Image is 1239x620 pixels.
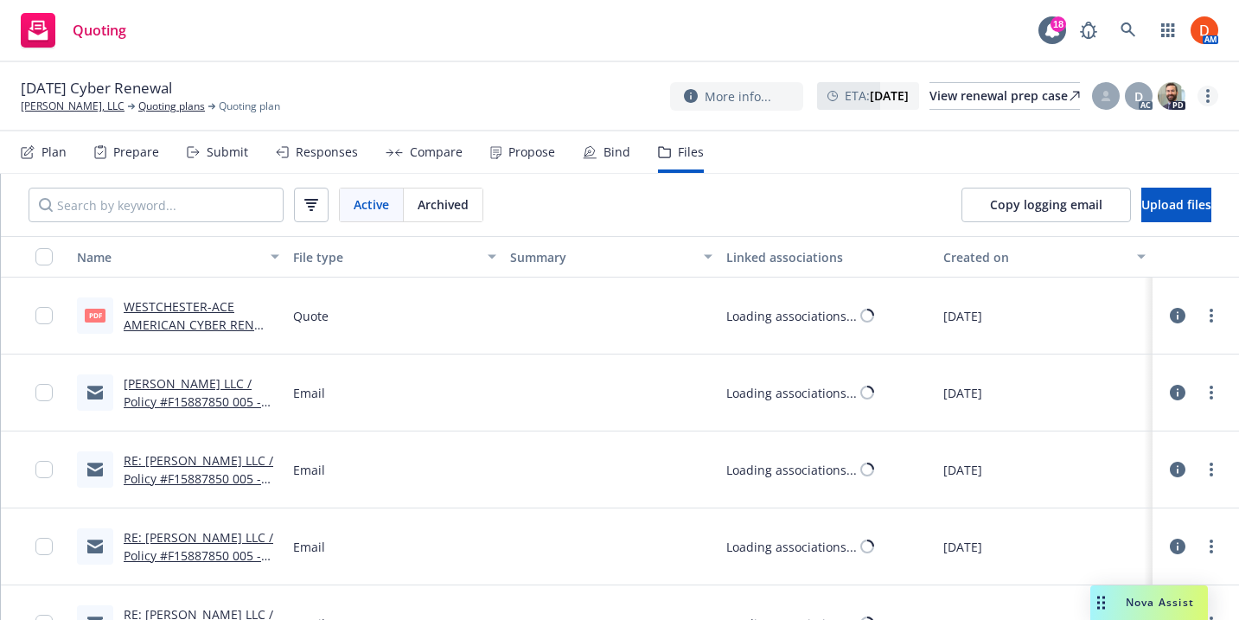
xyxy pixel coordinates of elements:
a: [PERSON_NAME] LLC / Policy #F15887850 005 - Renewal Expires [DATE] [124,375,261,428]
span: [DATE] Cyber Renewal [21,78,172,99]
div: Prepare [113,145,159,159]
input: Select all [35,248,53,265]
a: Report a Bug [1071,13,1106,48]
button: Nova Assist [1090,585,1208,620]
input: Search by keyword... [29,188,284,222]
span: [DATE] [943,307,982,325]
div: Drag to move [1090,585,1112,620]
span: More info... [705,87,771,105]
div: Bind [604,145,630,159]
a: RE: [PERSON_NAME] LLC / Policy #F15887850 005 - Renewal Expires [DATE] [124,452,273,505]
span: Copy logging email [990,196,1102,213]
span: Active [354,195,389,214]
a: View renewal prep case [929,82,1080,110]
span: Email [293,461,325,479]
span: D [1134,87,1143,105]
div: Loading associations... [726,384,857,402]
span: Email [293,384,325,402]
div: Loading associations... [726,538,857,556]
span: Quoting [73,23,126,37]
input: Toggle Row Selected [35,461,53,478]
a: more [1201,459,1222,480]
div: Plan [42,145,67,159]
a: Quoting plans [138,99,205,114]
span: Quote [293,307,329,325]
div: 18 [1051,16,1066,32]
input: Toggle Row Selected [35,307,53,324]
button: Copy logging email [961,188,1131,222]
div: Loading associations... [726,307,857,325]
span: ETA : [845,86,909,105]
a: Switch app [1151,13,1185,48]
button: Name [70,236,286,278]
span: pdf [85,309,105,322]
div: View renewal prep case [929,83,1080,109]
button: Summary [503,236,719,278]
span: Nova Assist [1126,595,1194,610]
a: more [1197,86,1218,106]
span: [DATE] [943,384,982,402]
button: Created on [936,236,1153,278]
button: More info... [670,82,803,111]
span: Quoting plan [219,99,280,114]
div: Files [678,145,704,159]
img: photo [1158,82,1185,110]
div: File type [293,248,476,266]
div: Propose [508,145,555,159]
button: Linked associations [719,236,936,278]
button: File type [286,236,502,278]
div: Responses [296,145,358,159]
div: Created on [943,248,1127,266]
a: more [1201,536,1222,557]
a: more [1201,305,1222,326]
strong: [DATE] [870,87,909,104]
div: Name [77,248,260,266]
input: Toggle Row Selected [35,538,53,555]
span: [DATE] [943,538,982,556]
span: [DATE] [943,461,982,479]
a: Quoting [14,6,133,54]
div: Submit [207,145,248,159]
a: Search [1111,13,1146,48]
a: [PERSON_NAME], LLC [21,99,125,114]
span: Archived [418,195,469,214]
input: Toggle Row Selected [35,384,53,401]
button: Upload files [1141,188,1211,222]
a: RE: [PERSON_NAME] LLC / Policy #F15887850 005 - Renewal Expires [DATE] [124,529,273,582]
div: Compare [410,145,463,159]
a: WESTCHESTER-ACE AMERICAN CYBER REN QTE - 2025.pdf [124,298,254,351]
div: Linked associations [726,248,929,266]
img: photo [1191,16,1218,44]
div: Loading associations... [726,461,857,479]
div: Summary [510,248,693,266]
span: Email [293,538,325,556]
a: more [1201,382,1222,403]
span: Upload files [1141,196,1211,213]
